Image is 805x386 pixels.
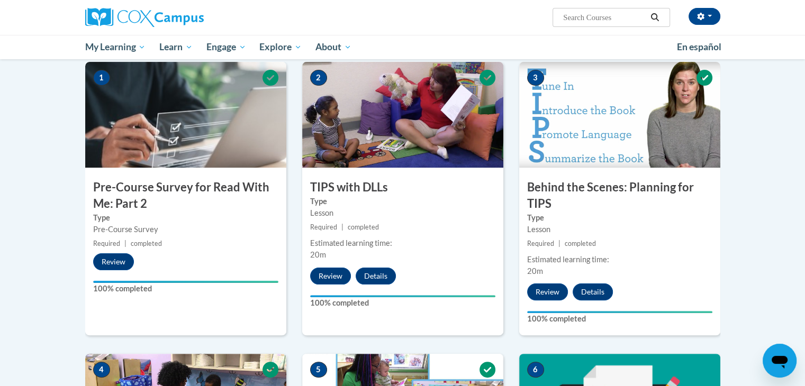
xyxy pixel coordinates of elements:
[348,223,379,231] span: completed
[647,11,663,24] button: Search
[527,212,712,224] label: Type
[159,41,193,53] span: Learn
[93,240,120,247] span: Required
[200,35,253,59] a: Engage
[252,35,309,59] a: Explore
[527,362,544,378] span: 6
[93,281,278,283] div: Your progress
[310,297,495,309] label: 100% completed
[131,240,162,247] span: completed
[310,223,337,231] span: Required
[310,237,495,249] div: Estimated learning time:
[310,70,327,86] span: 2
[527,70,544,86] span: 3
[341,223,343,231] span: |
[124,240,126,247] span: |
[85,41,146,53] span: My Learning
[310,207,495,219] div: Lesson
[206,41,246,53] span: Engage
[302,62,503,168] img: Course Image
[85,179,286,212] h3: Pre-Course Survey for Read With Me: Part 2
[85,8,204,27] img: Cox Campus
[558,240,560,247] span: |
[310,295,495,297] div: Your progress
[573,283,613,300] button: Details
[565,240,596,247] span: completed
[152,35,200,59] a: Learn
[689,8,720,25] button: Account Settings
[93,253,134,270] button: Review
[315,41,351,53] span: About
[677,41,721,52] span: En español
[310,362,327,378] span: 5
[519,62,720,168] img: Course Image
[93,212,278,224] label: Type
[527,283,568,300] button: Review
[69,35,736,59] div: Main menu
[259,41,302,53] span: Explore
[93,70,110,86] span: 1
[85,62,286,168] img: Course Image
[670,36,728,58] a: En español
[309,35,358,59] a: About
[302,179,503,196] h3: TIPS with DLLs
[310,250,326,259] span: 20m
[93,283,278,295] label: 100% completed
[527,224,712,235] div: Lesson
[527,240,554,247] span: Required
[527,313,712,325] label: 100% completed
[78,35,153,59] a: My Learning
[527,266,543,275] span: 20m
[527,254,712,265] div: Estimated learning time:
[93,224,278,235] div: Pre-Course Survey
[310,196,495,207] label: Type
[93,362,110,378] span: 4
[562,11,647,24] input: Search Courses
[527,311,712,313] div: Your progress
[356,268,396,284] button: Details
[310,268,351,284] button: Review
[763,344,797,378] iframe: Button to launch messaging window
[85,8,286,27] a: Cox Campus
[519,179,720,212] h3: Behind the Scenes: Planning for TIPS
